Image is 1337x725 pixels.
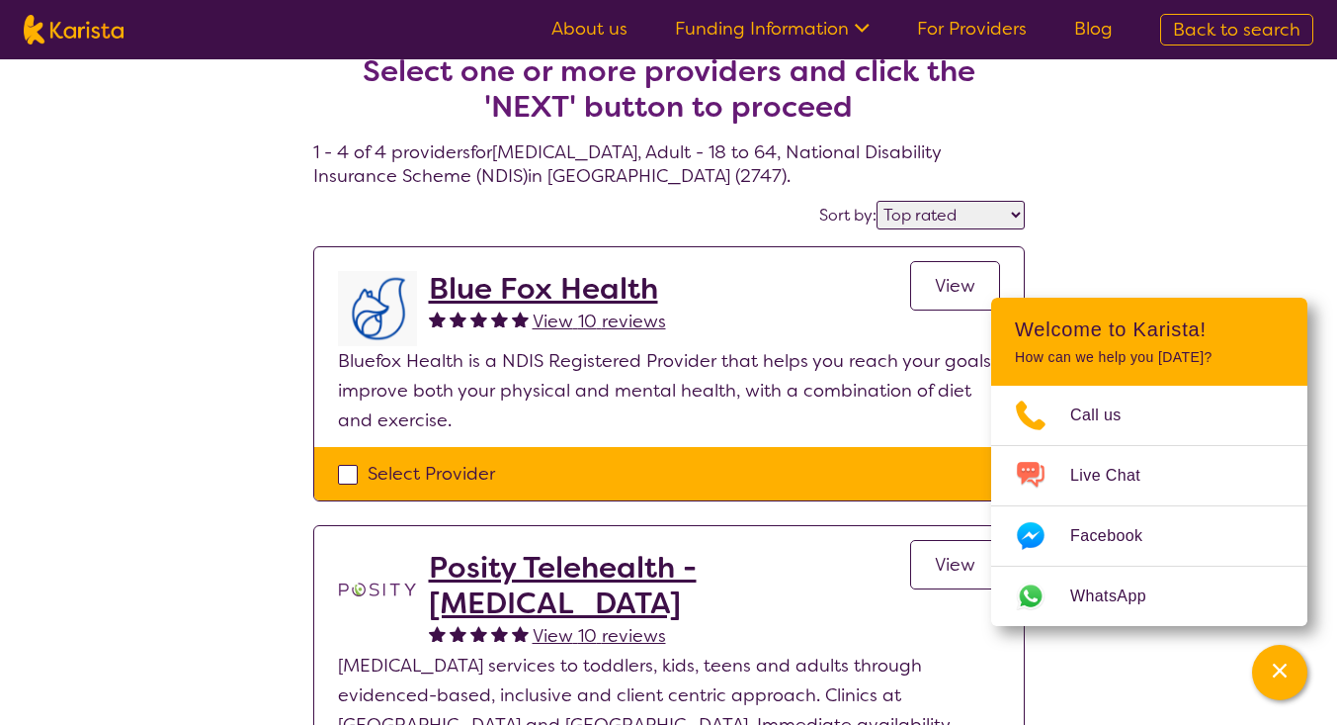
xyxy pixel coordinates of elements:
[338,271,417,346] img: lyehhyr6avbivpacwqcf.png
[429,311,446,327] img: fullstar
[1074,17,1113,41] a: Blog
[533,307,666,336] a: View 10 reviews
[1070,461,1164,491] span: Live Chat
[819,205,877,226] label: Sort by:
[429,625,446,642] img: fullstar
[450,625,466,642] img: fullstar
[512,311,529,327] img: fullstar
[1173,18,1300,42] span: Back to search
[551,17,627,41] a: About us
[935,274,975,298] span: View
[910,540,1000,589] a: View
[1070,521,1166,551] span: Facebook
[675,17,870,41] a: Funding Information
[24,15,124,45] img: Karista logo
[338,550,417,629] img: t1bslo80pcylnzwjhndq.png
[910,261,1000,311] a: View
[1015,349,1284,366] p: How can we help you [DATE]?
[337,53,1001,125] h2: Select one or more providers and click the 'NEXT' button to proceed
[533,624,666,648] span: View 10 reviews
[470,625,487,642] img: fullstar
[470,311,487,327] img: fullstar
[991,567,1307,626] a: Web link opens in a new tab.
[533,310,666,333] span: View 10 reviews
[338,346,1000,435] p: Bluefox Health is a NDIS Registered Provider that helps you reach your goals, improve both your p...
[450,311,466,327] img: fullstar
[1070,582,1170,611] span: WhatsApp
[429,271,666,307] a: Blue Fox Health
[1252,645,1307,700] button: Channel Menu
[991,298,1307,626] div: Channel Menu
[512,625,529,642] img: fullstar
[1160,14,1313,45] a: Back to search
[533,621,666,651] a: View 10 reviews
[991,386,1307,626] ul: Choose channel
[917,17,1027,41] a: For Providers
[491,311,508,327] img: fullstar
[491,625,508,642] img: fullstar
[1070,401,1145,430] span: Call us
[1015,317,1284,341] h2: Welcome to Karista!
[935,553,975,577] span: View
[429,550,910,621] a: Posity Telehealth - [MEDICAL_DATA]
[313,6,1025,188] h4: 1 - 4 of 4 providers for [MEDICAL_DATA] , Adult - 18 to 64 , National Disability Insurance Scheme...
